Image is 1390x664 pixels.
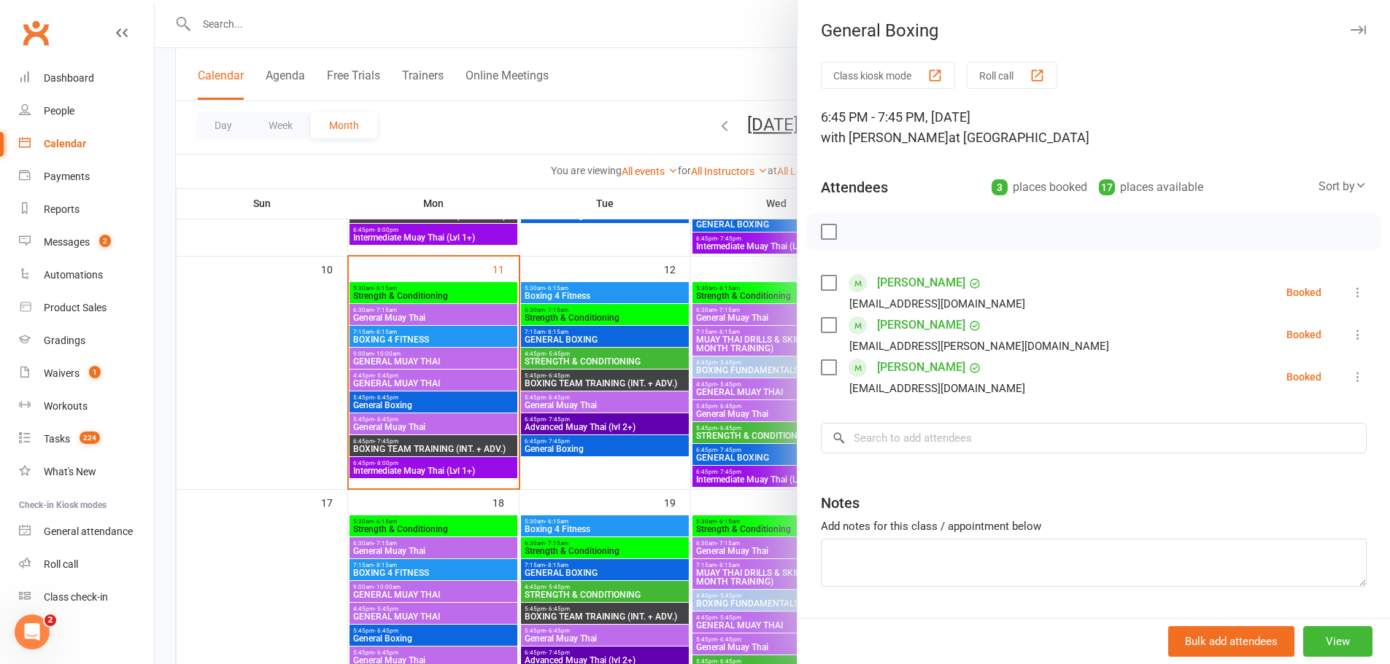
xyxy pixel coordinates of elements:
div: Class check-in [44,591,108,603]
span: 1 [89,366,101,378]
span: 2 [99,235,111,247]
div: 3 [992,179,1008,195]
button: Class kiosk mode [821,62,955,89]
a: [PERSON_NAME] [877,313,965,337]
div: Dashboard [44,72,94,84]
a: Workouts [19,390,154,423]
iframe: Intercom live chat [15,614,50,649]
a: Messages 2 [19,226,154,259]
div: Add notes for this class / appointment below [821,517,1367,535]
div: Sort by [1318,177,1367,196]
div: General Boxing [798,20,1390,41]
a: Dashboard [19,62,154,95]
div: [EMAIL_ADDRESS][PERSON_NAME][DOMAIN_NAME] [849,337,1109,356]
a: General attendance kiosk mode [19,515,154,548]
a: Calendar [19,128,154,160]
a: What's New [19,456,154,488]
a: [PERSON_NAME] [877,356,965,379]
a: Reports [19,193,154,226]
a: [PERSON_NAME] [877,271,965,294]
div: 6:45 PM - 7:45 PM, [DATE] [821,107,1367,148]
input: Search to add attendees [821,423,1367,453]
button: Roll call [967,62,1057,89]
a: People [19,95,154,128]
div: Booked [1286,287,1321,297]
a: Clubworx [18,15,54,51]
button: Bulk add attendees [1168,626,1294,657]
div: Messages [44,236,90,248]
button: View [1303,626,1372,657]
div: What's New [44,466,96,477]
div: Reports [44,203,80,215]
div: General attendance [44,526,133,537]
span: at [GEOGRAPHIC_DATA] [949,130,1089,145]
div: Workouts [44,400,88,412]
div: [EMAIL_ADDRESS][DOMAIN_NAME] [849,379,1025,398]
a: Waivers 1 [19,357,154,390]
a: Roll call [19,548,154,581]
a: Automations [19,259,154,292]
div: Tasks [44,433,70,445]
a: Gradings [19,324,154,357]
a: Payments [19,160,154,193]
div: Booked [1286,329,1321,340]
div: Waivers [44,367,80,379]
div: Gradings [44,335,85,346]
div: Automations [44,269,103,281]
div: Roll call [44,558,78,570]
div: Booked [1286,372,1321,382]
span: 224 [80,431,100,444]
div: places available [1099,177,1203,198]
div: People [44,105,74,117]
div: [EMAIL_ADDRESS][DOMAIN_NAME] [849,294,1025,313]
a: Product Sales [19,292,154,324]
div: Calendar [44,138,86,149]
span: with [PERSON_NAME] [821,130,949,145]
div: Product Sales [44,302,107,313]
div: Payments [44,171,90,182]
a: Class kiosk mode [19,581,154,614]
div: 17 [1099,179,1115,195]
div: Attendees [821,177,888,198]
a: Tasks 224 [19,423,154,456]
div: Notes [821,493,860,513]
span: 2 [45,614,56,626]
div: places booked [992,177,1087,198]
